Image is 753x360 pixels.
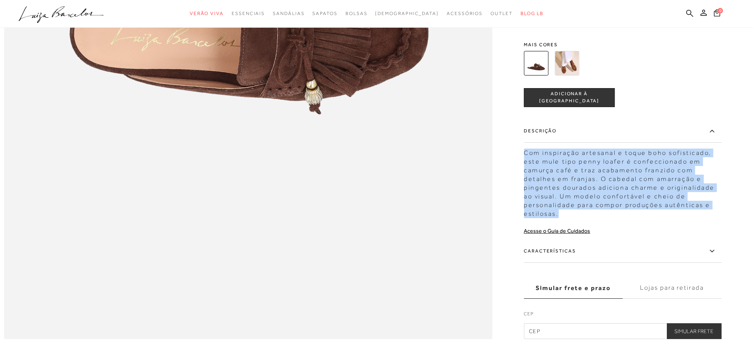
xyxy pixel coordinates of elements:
a: categoryNavScreenReaderText [190,6,224,21]
a: categoryNavScreenReaderText [232,6,265,21]
button: Simular Frete [666,323,721,339]
span: [DEMOGRAPHIC_DATA] [375,11,439,16]
img: MULE PENNY LOAFER EM CAMURÇA CAFÉ COM PINGENTES [524,51,548,75]
span: BLOG LB [521,11,544,16]
span: Acessórios [447,11,483,16]
span: ADICIONAR À [GEOGRAPHIC_DATA] [524,91,614,105]
img: MULE PENNY LOAFER EM CAMURÇA CARAMELO COM PINGENTES [555,51,579,75]
span: Sapatos [312,11,337,16]
a: categoryNavScreenReaderText [312,6,337,21]
span: Mais cores [524,42,721,47]
label: Descrição [524,120,721,143]
span: Outlet [491,11,513,16]
a: Acesse o Guia de Cuidados [524,228,590,234]
span: Essenciais [232,11,265,16]
input: CEP [524,323,721,339]
span: Bolsas [345,11,368,16]
button: ADICIONAR À [GEOGRAPHIC_DATA] [524,88,615,107]
label: CEP [524,310,721,321]
a: BLOG LB [521,6,544,21]
button: 0 [711,9,723,19]
a: categoryNavScreenReaderText [447,6,483,21]
label: Simular frete e prazo [524,277,623,299]
a: categoryNavScreenReaderText [273,6,304,21]
div: Com inspiração artesanal e toque boho sofisticado, este mule tipo penny loafer é confeccionado em... [524,145,721,218]
label: Lojas para retirada [623,277,721,299]
span: Sandálias [273,11,304,16]
a: categoryNavScreenReaderText [345,6,368,21]
a: noSubCategoriesText [375,6,439,21]
label: Características [524,240,721,263]
span: 0 [717,8,723,13]
span: Verão Viva [190,11,224,16]
a: categoryNavScreenReaderText [491,6,513,21]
